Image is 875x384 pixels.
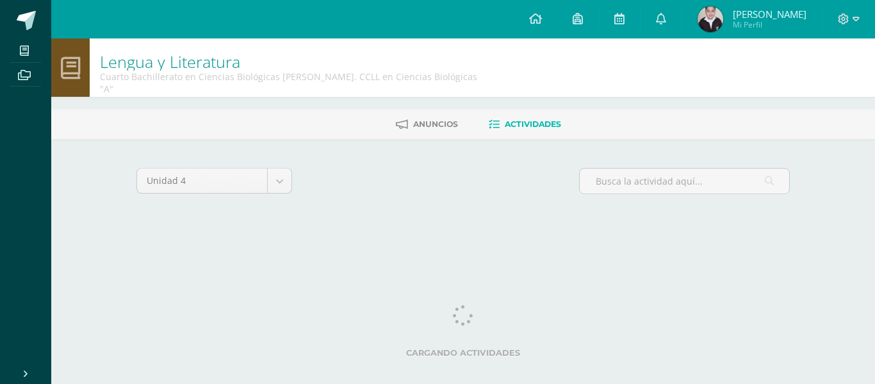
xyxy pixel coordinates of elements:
[147,169,258,193] span: Unidad 4
[413,119,458,129] span: Anuncios
[580,169,789,194] input: Busca la actividad aquí...
[100,51,240,72] a: Lengua y Literatura
[698,6,723,32] img: abf3233715345f4ab7d6dad8c2cc213f.png
[505,119,561,129] span: Actividades
[100,71,485,95] div: Cuarto Bachillerato en Ciencias Biológicas Bach. CCLL en Ciencias Biológicas 'A'
[733,19,806,30] span: Mi Perfil
[100,53,485,71] h1: Lengua y Literatura
[489,114,561,135] a: Actividades
[136,348,790,358] label: Cargando actividades
[137,169,291,193] a: Unidad 4
[733,8,806,21] span: [PERSON_NAME]
[396,114,458,135] a: Anuncios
